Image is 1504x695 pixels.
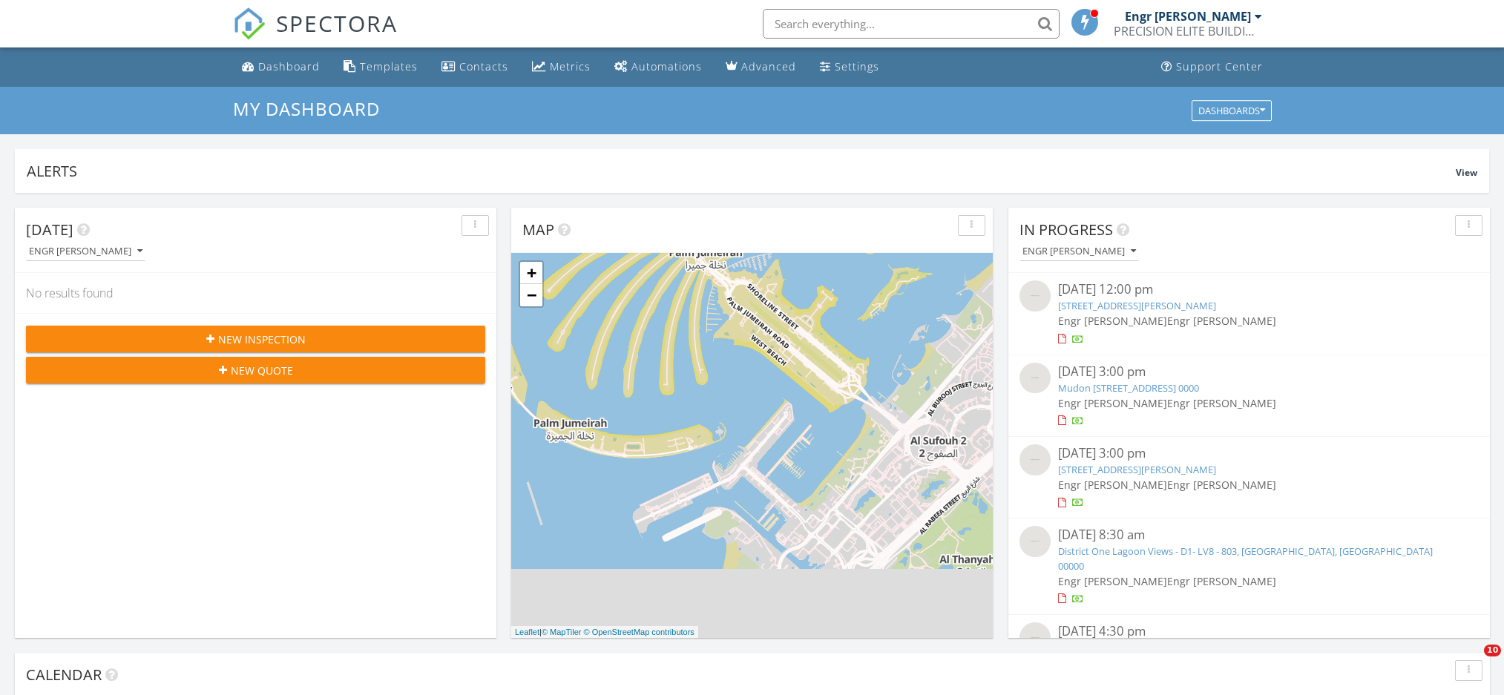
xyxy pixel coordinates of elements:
[1058,396,1167,410] span: Engr [PERSON_NAME]
[338,53,424,81] a: Templates
[720,53,802,81] a: Advanced
[26,326,485,352] button: New Inspection
[26,242,145,262] button: Engr [PERSON_NAME]
[1058,526,1441,544] div: [DATE] 8:30 am
[1058,463,1216,476] a: [STREET_ADDRESS][PERSON_NAME]
[1019,280,1051,312] img: streetview
[1058,363,1441,381] div: [DATE] 3:00 pm
[29,246,142,257] div: Engr [PERSON_NAME]
[542,628,582,636] a: © MapTiler
[1019,622,1479,688] a: [DATE] 4:30 pm [PERSON_NAME] [STREET_ADDRESS] Engr [PERSON_NAME]Engr [PERSON_NAME]
[1058,622,1441,641] div: [DATE] 4:30 pm
[1454,645,1489,680] iframe: Intercom live chat
[1019,526,1051,557] img: streetview
[236,53,326,81] a: Dashboard
[1125,9,1251,24] div: Engr [PERSON_NAME]
[631,59,702,73] div: Automations
[1058,544,1433,572] a: District One Lagoon Views - D1- LV8 - 803, [GEOGRAPHIC_DATA], [GEOGRAPHIC_DATA] 00000
[233,20,398,51] a: SPECTORA
[1019,280,1479,346] a: [DATE] 12:00 pm [STREET_ADDRESS][PERSON_NAME] Engr [PERSON_NAME]Engr [PERSON_NAME]
[1019,220,1113,240] span: In Progress
[1058,444,1441,463] div: [DATE] 3:00 pm
[835,59,879,73] div: Settings
[1155,53,1269,81] a: Support Center
[1484,645,1501,656] span: 10
[1058,280,1441,299] div: [DATE] 12:00 pm
[520,284,542,306] a: Zoom out
[526,53,597,81] a: Metrics
[741,59,796,73] div: Advanced
[1019,622,1051,653] img: streetview
[1019,526,1479,607] a: [DATE] 8:30 am District One Lagoon Views - D1- LV8 - 803, [GEOGRAPHIC_DATA], [GEOGRAPHIC_DATA] 00...
[1019,444,1479,510] a: [DATE] 3:00 pm [STREET_ADDRESS][PERSON_NAME] Engr [PERSON_NAME]Engr [PERSON_NAME]
[763,9,1060,39] input: Search everything...
[436,53,514,81] a: Contacts
[1114,24,1262,39] div: PRECISION ELITE BUILDING INSPECTION SERVICES L.L.C
[515,628,539,636] a: Leaflet
[1058,299,1216,312] a: [STREET_ADDRESS][PERSON_NAME]
[233,7,266,40] img: The Best Home Inspection Software - Spectora
[26,220,73,240] span: [DATE]
[511,626,698,639] div: |
[1058,478,1167,492] span: Engr [PERSON_NAME]
[218,332,306,347] span: New Inspection
[522,220,554,240] span: Map
[1167,478,1276,492] span: Engr [PERSON_NAME]
[1456,166,1477,179] span: View
[584,628,694,636] a: © OpenStreetMap contributors
[1058,314,1167,328] span: Engr [PERSON_NAME]
[258,59,320,73] div: Dashboard
[231,363,293,378] span: New Quote
[459,59,508,73] div: Contacts
[1198,105,1265,116] div: Dashboards
[1192,100,1272,121] button: Dashboards
[814,53,885,81] a: Settings
[1019,363,1479,429] a: [DATE] 3:00 pm Mudon [STREET_ADDRESS] 0000 Engr [PERSON_NAME]Engr [PERSON_NAME]
[276,7,398,39] span: SPECTORA
[233,96,380,121] span: My Dashboard
[550,59,591,73] div: Metrics
[1167,574,1276,588] span: Engr [PERSON_NAME]
[1058,574,1167,588] span: Engr [PERSON_NAME]
[1176,59,1263,73] div: Support Center
[608,53,708,81] a: Automations (Basic)
[1167,314,1276,328] span: Engr [PERSON_NAME]
[26,665,102,685] span: Calendar
[360,59,418,73] div: Templates
[520,262,542,284] a: Zoom in
[27,161,1456,181] div: Alerts
[1167,396,1276,410] span: Engr [PERSON_NAME]
[1019,242,1139,262] button: Engr [PERSON_NAME]
[26,357,485,383] button: New Quote
[15,273,496,313] div: No results found
[1022,246,1136,257] div: Engr [PERSON_NAME]
[1019,444,1051,475] img: streetview
[1058,381,1199,395] a: Mudon [STREET_ADDRESS] 0000
[1019,363,1051,394] img: streetview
